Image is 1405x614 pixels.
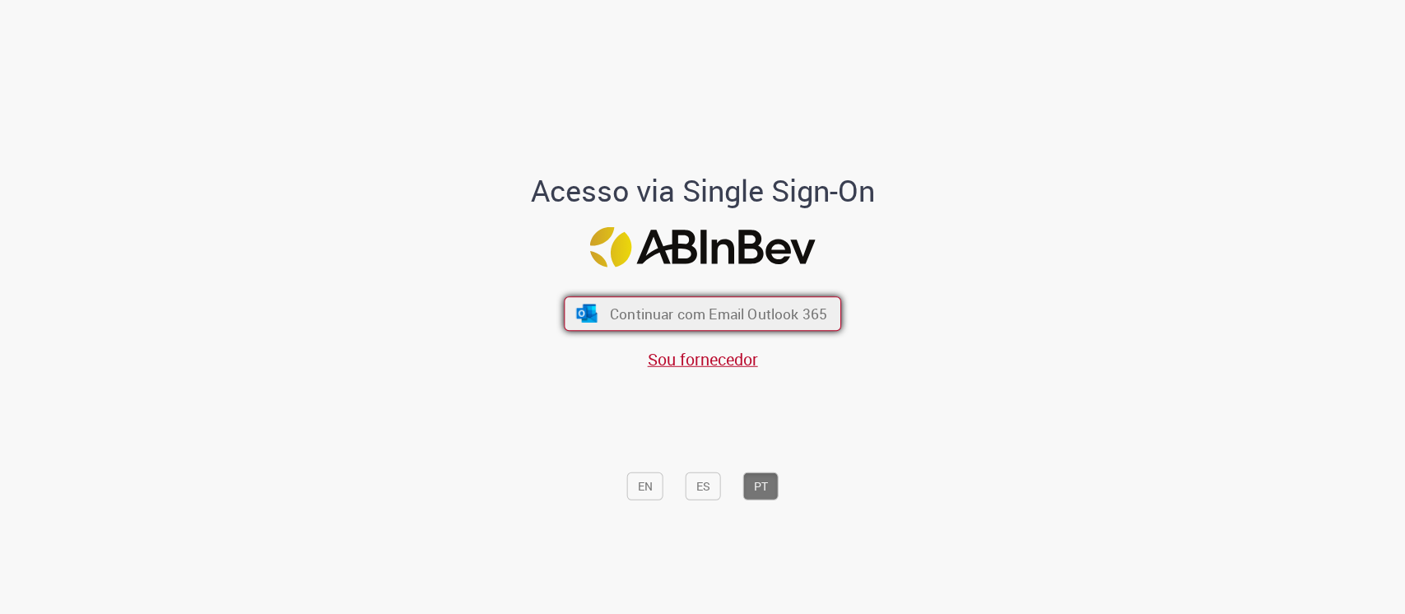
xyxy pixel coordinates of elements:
[610,304,827,323] span: Continuar com Email Outlook 365
[564,296,841,331] button: ícone Azure/Microsoft 360 Continuar com Email Outlook 365
[743,472,779,500] button: PT
[575,304,598,322] img: ícone Azure/Microsoft 360
[648,347,758,370] a: Sou fornecedor
[627,472,663,500] button: EN
[686,472,721,500] button: ES
[590,226,816,267] img: Logo ABInBev
[474,174,931,207] h1: Acesso via Single Sign-On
